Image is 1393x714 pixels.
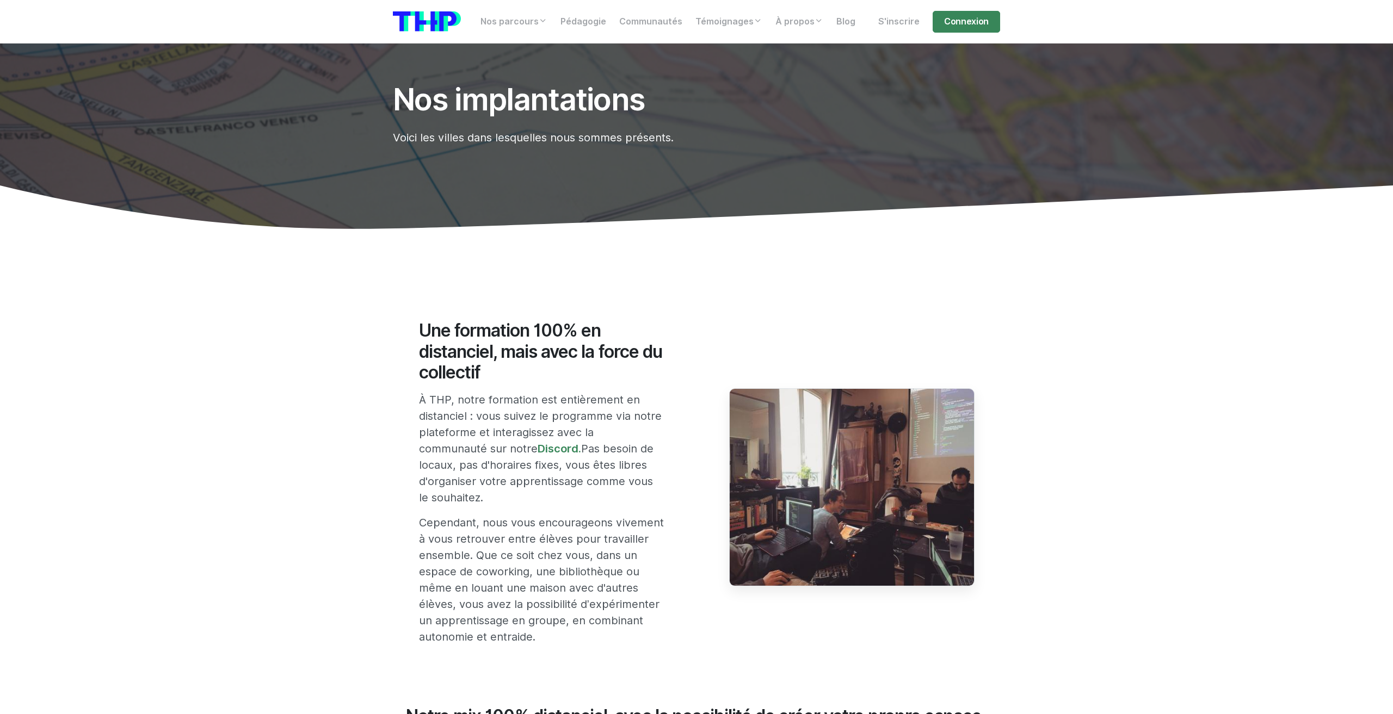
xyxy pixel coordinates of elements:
[830,11,862,33] a: Blog
[393,83,897,116] h1: Nos implantations
[554,11,613,33] a: Pédagogie
[393,11,461,32] img: logo
[419,320,664,383] h2: Une formation 100% en distanciel, mais avec la force du collectif
[538,442,581,455] a: Discord.
[613,11,689,33] a: Communautés
[419,392,664,506] p: À THP, notre formation est entièrement en distanciel : vous suivez le programme via notre platefo...
[419,514,664,645] p: Cependant, nous vous encourageons vivement à vous retrouver entre élèves pour travailler ensemble...
[393,129,897,146] p: Voici les villes dans lesquelles nous sommes présents.
[689,11,769,33] a: Témoignages
[474,11,554,33] a: Nos parcours
[729,388,975,586] img: remote
[933,11,1000,33] a: Connexion
[769,11,830,33] a: À propos
[872,11,926,33] a: S'inscrire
